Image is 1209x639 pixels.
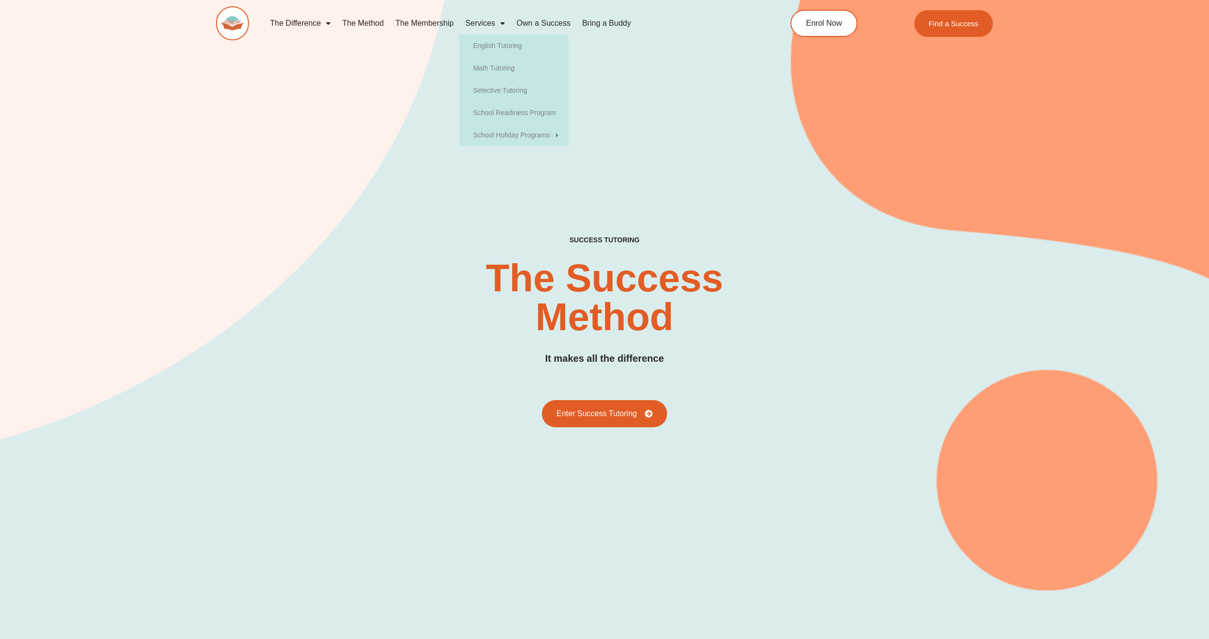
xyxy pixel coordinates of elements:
a: Find a Success [914,10,993,37]
h3: It makes all the difference [545,351,664,366]
a: Enrol Now [790,10,857,37]
a: English Tutoring [459,34,569,57]
iframe: Chat Widget [1047,529,1209,639]
a: School Readiness Program [459,101,569,124]
a: Math Tutoring [459,57,569,79]
span: Find a Success [928,20,978,27]
a: School Holiday Programs [459,124,569,146]
span: Enrol Now [806,19,842,27]
span: Enter Success Tutoring [556,410,637,418]
a: The Difference [264,12,336,34]
ul: Services [459,34,569,146]
a: Enter Success Tutoring [542,400,667,427]
a: Selective Tutoring [459,79,569,101]
a: Own a Success [511,12,576,34]
a: Bring a Buddy [576,12,637,34]
a: The Method [336,12,389,34]
h2: The Success Method [429,259,780,336]
h4: SUCCESS TUTORING​ [489,236,720,244]
a: The Membership [389,12,459,34]
nav: Menu [264,12,746,34]
a: Services [459,12,510,34]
